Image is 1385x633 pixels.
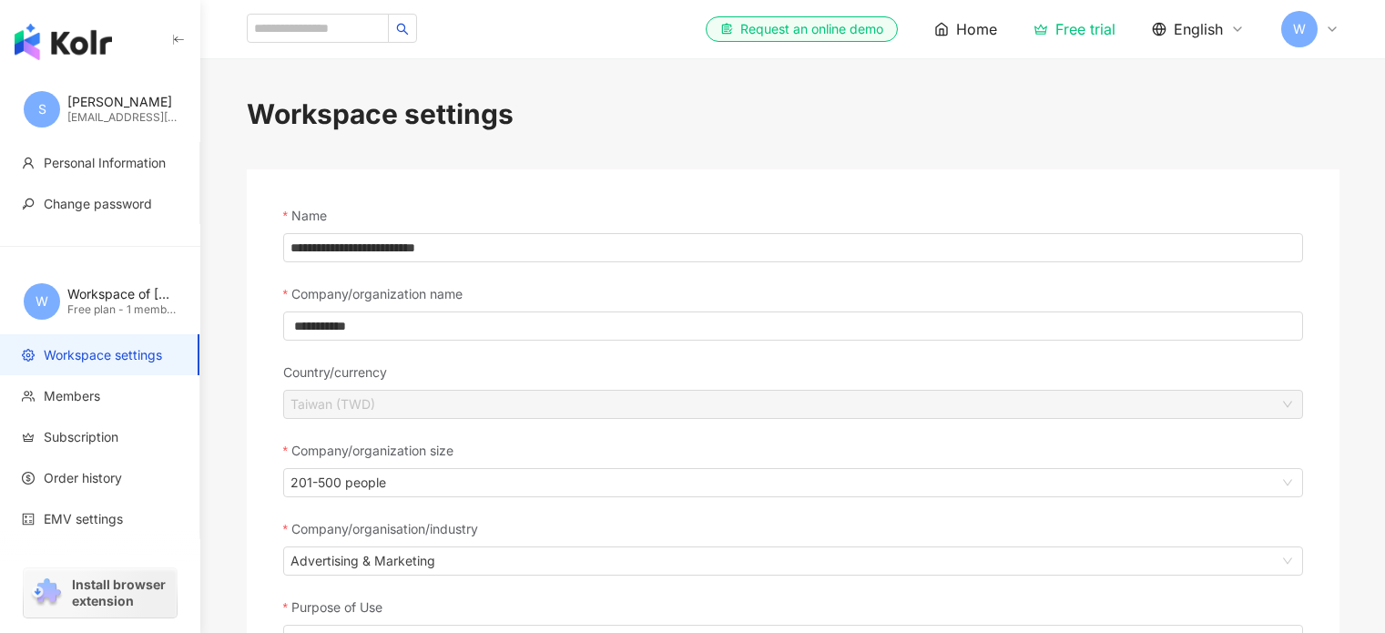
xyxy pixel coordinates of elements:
a: chrome extensionInstall browser extension [24,568,177,618]
label: Country/currency [283,362,400,383]
span: W [36,291,48,311]
div: Workspace of [PERSON_NAME] [67,285,177,303]
label: Company/organization name [283,284,475,304]
input: Name [283,233,1303,262]
div: [EMAIL_ADDRESS][PERSON_NAME][DOMAIN_NAME] [67,110,177,126]
span: Workspace settings [44,346,162,364]
span: dollar [22,472,35,485]
img: logo [15,24,112,60]
span: Advertising & Marketing [290,547,1296,575]
label: Name [283,206,340,226]
img: chrome extension [29,578,64,607]
label: Company/organization size [283,441,466,461]
span: EMV settings [44,510,123,528]
span: W [1293,19,1306,39]
span: Install browser extension [72,577,171,609]
span: calculator [22,513,35,526]
span: 201-500 people [290,469,1296,496]
span: search [396,23,409,36]
span: Change password [44,195,152,213]
div: Request an online demo [720,20,883,38]
span: S [38,99,46,119]
span: Order history [44,469,122,487]
a: Free trial [1034,20,1115,38]
span: Members [44,387,100,405]
span: Subscription [44,428,118,446]
label: Purpose of Use [283,597,395,618]
a: Request an online demo [706,16,898,42]
span: Home [956,19,997,39]
div: Workspace settings [247,95,1339,133]
span: Personal Information [44,154,166,172]
input: Company/organization name [283,311,1303,341]
span: key [22,198,35,210]
div: [PERSON_NAME] [67,93,177,111]
span: user [22,157,35,169]
span: English [1174,19,1223,39]
a: Home [934,19,997,39]
label: Company/organisation/industry [283,519,491,539]
div: Free plan - 1 member(s) [67,302,177,318]
span: Taiwan (TWD) [290,391,1296,418]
